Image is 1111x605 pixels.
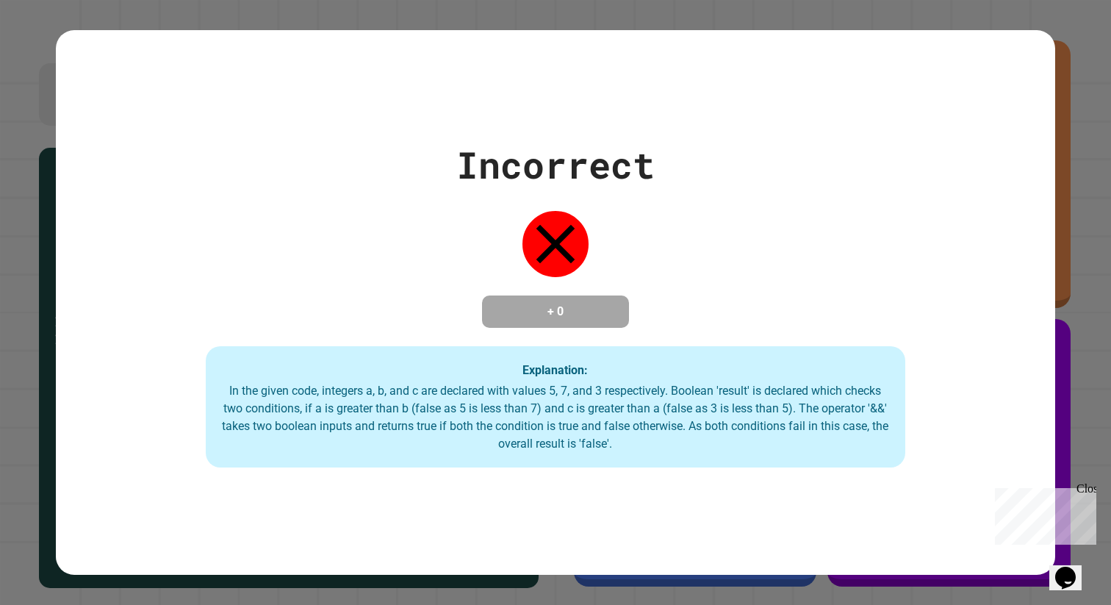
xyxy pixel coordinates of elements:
[497,303,614,321] h4: + 0
[1049,546,1096,590] iframe: chat widget
[522,362,588,376] strong: Explanation:
[989,482,1096,545] iframe: chat widget
[220,382,891,453] div: In the given code, integers a, b, and c are declared with values 5, 7, and 3 respectively. Boolea...
[6,6,101,93] div: Chat with us now!Close
[456,137,655,193] div: Incorrect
